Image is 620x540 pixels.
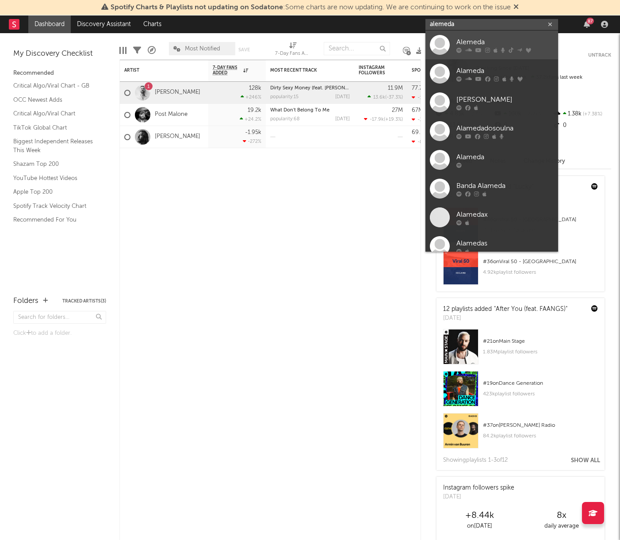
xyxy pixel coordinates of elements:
span: +7.38 % [582,112,602,117]
span: : Some charts are now updating. We are continuing to work on the issue [111,4,511,11]
div: Dirty Sexy Money (feat. Charli XCX & French Montana) - Mesto Remix [270,86,350,91]
a: Alemeda [425,31,558,59]
div: Click to add a folder. [13,328,106,339]
a: Alamedax [425,203,558,232]
a: OCC Newest Adds [13,95,97,105]
div: [DATE] [443,314,567,323]
a: Alameda [425,59,558,88]
div: Showing playlist s 1- 3 of 12 [443,455,508,466]
div: Alamedadosoulna [456,123,554,134]
div: [DATE] [335,95,350,100]
div: # 21 on Main Stage [483,336,598,347]
div: +8.44k [439,510,520,521]
div: Alamedas [456,238,554,249]
a: #21onMain Stage1.83Mplaylist followers [436,329,605,371]
a: Recommended For You [13,215,97,225]
input: Search for folders... [13,311,106,324]
div: +246 % [241,94,261,100]
div: What Don't Belong To Me [270,108,350,113]
div: Instagram followers spike [443,483,514,493]
a: YouTube Hottest Videos [13,173,97,183]
a: Discovery Assistant [71,15,137,33]
div: My Discovery Checklist [13,49,106,59]
div: ( ) [364,116,403,122]
a: Alameda [425,146,558,174]
input: Search for artists [425,19,558,30]
div: 84.2k playlist followers [483,431,598,441]
div: [DATE] [443,493,514,502]
div: Filters [133,38,141,63]
div: Alamedax [456,209,554,220]
a: [PERSON_NAME] [425,88,558,117]
div: [PERSON_NAME] [456,94,554,105]
div: -272 % [243,138,261,144]
a: #19onDance Generation423kplaylist followers [436,371,605,413]
div: on [DATE] [439,521,520,532]
div: 67M [412,107,423,113]
div: # 36 on Viral 50 - [GEOGRAPHIC_DATA] [483,257,598,267]
div: Alameda [456,152,554,162]
a: Dashboard [28,15,71,33]
div: 7-Day Fans Added (7-Day Fans Added) [275,49,310,59]
a: [PERSON_NAME] [155,133,200,141]
input: Search... [324,42,390,55]
div: 69.1M [412,130,428,135]
div: [DATE] [335,117,350,122]
div: A&R Pipeline [148,38,156,63]
span: Dismiss [513,4,519,11]
div: 27M [392,107,403,113]
div: -1.95k [245,130,261,135]
a: #36onViral 50 - [GEOGRAPHIC_DATA]4.92kplaylist followers [436,249,605,291]
div: 1.38k [552,108,611,120]
a: "After You (feat. FAANGS)" [494,306,567,312]
span: Spotify Charts & Playlists not updating on Sodatone [111,4,283,11]
a: Dirty Sexy Money (feat. [PERSON_NAME] & French [US_STATE]) - [PERSON_NAME] Remix [270,86,473,91]
button: Tracked Artists(3) [62,299,106,303]
div: 4.92k playlist followers [483,267,598,278]
div: +24.2 % [240,116,261,122]
a: Critical Algo/Viral Chart - GB [13,81,97,91]
div: 128k [249,85,261,91]
div: 19.2k [248,107,261,113]
a: Alamedadosoulna [425,117,558,146]
div: 77.7M [412,85,427,91]
button: Show All [571,458,600,463]
div: # 37 on [PERSON_NAME] Radio [483,420,598,431]
div: 11.9M [388,85,403,91]
a: Alamedas [425,232,558,260]
button: 87 [584,21,590,28]
div: Folders [13,296,38,306]
a: Charts [137,15,168,33]
div: 8 x [520,510,602,521]
div: Alemeda [456,37,554,47]
div: # 19 on Dance Generation [483,378,598,389]
a: Apple Top 200 [13,187,97,197]
div: ( ) [367,94,403,100]
a: #37on[PERSON_NAME] Radio84.2kplaylist followers [436,413,605,455]
div: 7-Day Fans Added (7-Day Fans Added) [275,38,310,63]
div: 12 playlists added [443,305,567,314]
div: Most Recent Track [270,68,337,73]
a: Spotify Track Velocity Chart [13,201,97,211]
button: Save [238,47,250,52]
div: daily average [520,521,602,532]
div: Banda Alameda [456,180,554,191]
a: Shazam Top 200 [13,159,97,169]
a: Post Malone [155,111,188,119]
a: What Don't Belong To Me [270,108,329,113]
div: -311k [412,117,429,123]
div: 1.83M playlist followers [483,347,598,357]
a: Biggest Independent Releases This Week [13,137,97,155]
span: 13.6k [373,95,385,100]
div: 87 [586,18,594,24]
a: Critical Algo/Viral Chart [13,109,97,119]
div: Spotify Monthly Listeners [412,68,478,73]
a: [PERSON_NAME] [155,89,200,96]
div: popularity: 68 [270,117,300,122]
div: -807k [412,139,431,145]
span: 7-Day Fans Added [213,65,241,76]
a: TikTok Global Chart [13,123,97,133]
div: 0 [552,120,611,131]
button: Untrack [588,51,611,60]
span: +19.3 % [385,117,402,122]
